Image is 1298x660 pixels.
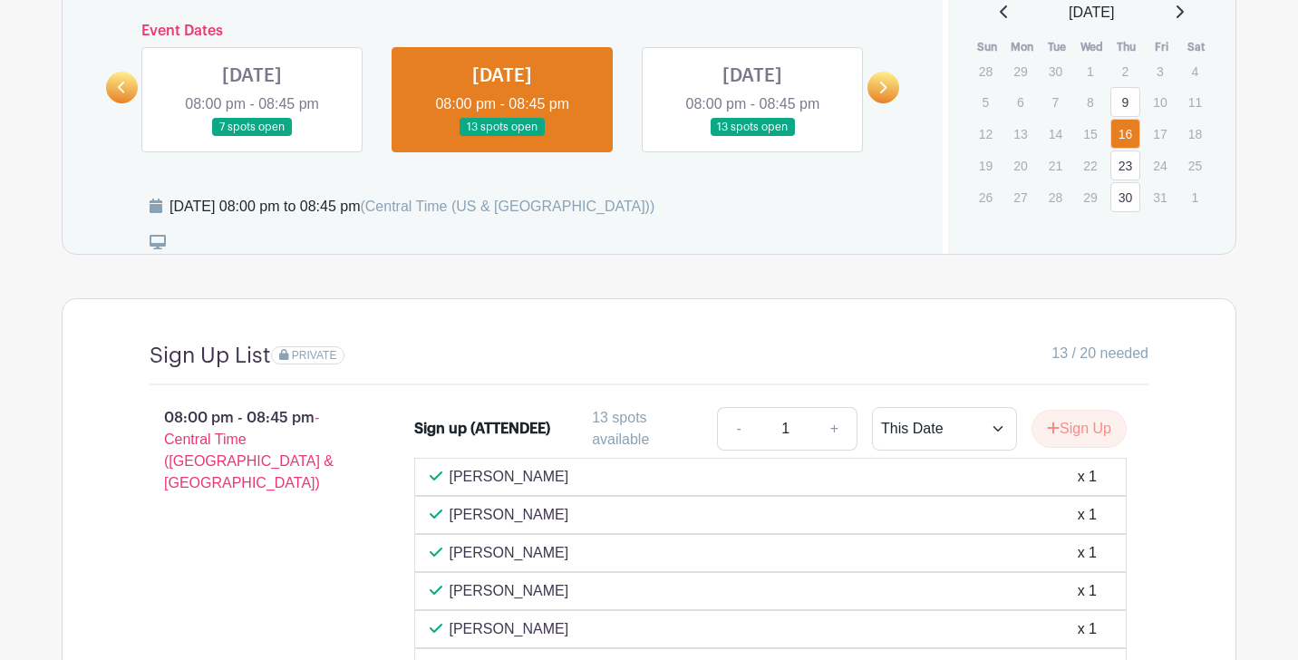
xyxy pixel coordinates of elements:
button: Sign Up [1032,410,1127,448]
div: 13 spots available [592,407,702,451]
a: 9 [1110,87,1140,117]
p: [PERSON_NAME] [450,542,569,564]
p: 13 [1005,120,1035,148]
h6: Event Dates [138,23,867,40]
p: 30 [1041,57,1070,85]
span: (Central Time (US & [GEOGRAPHIC_DATA])) [360,199,654,214]
p: 14 [1041,120,1070,148]
th: Thu [1109,38,1145,56]
th: Wed [1074,38,1109,56]
p: 21 [1041,151,1070,180]
a: 30 [1110,182,1140,212]
span: PRIVATE [292,349,337,362]
div: x 1 [1078,542,1097,564]
p: 12 [971,120,1001,148]
p: [PERSON_NAME] [450,504,569,526]
p: 20 [1005,151,1035,180]
p: 4 [1180,57,1210,85]
a: 23 [1110,150,1140,180]
p: 2 [1110,57,1140,85]
div: x 1 [1078,504,1097,526]
p: [PERSON_NAME] [450,618,569,640]
p: 19 [971,151,1001,180]
th: Tue [1040,38,1075,56]
p: 1 [1180,183,1210,211]
p: 27 [1005,183,1035,211]
p: 08:00 pm - 08:45 pm [121,400,385,501]
p: 7 [1041,88,1070,116]
th: Mon [1004,38,1040,56]
th: Sat [1179,38,1215,56]
p: 6 [1005,88,1035,116]
p: 29 [1075,183,1105,211]
p: 22 [1075,151,1105,180]
p: 17 [1145,120,1175,148]
p: 31 [1145,183,1175,211]
div: x 1 [1078,580,1097,602]
span: - Central Time ([GEOGRAPHIC_DATA] & [GEOGRAPHIC_DATA]) [164,410,334,490]
span: 13 / 20 needed [1051,343,1148,364]
th: Sun [970,38,1005,56]
th: Fri [1144,38,1179,56]
span: [DATE] [1069,2,1114,24]
a: + [812,407,857,451]
p: 10 [1145,88,1175,116]
p: 28 [1041,183,1070,211]
p: [PERSON_NAME] [450,580,569,602]
p: 5 [971,88,1001,116]
p: 11 [1180,88,1210,116]
div: Sign up (ATTENDEE) [414,418,550,440]
p: 26 [971,183,1001,211]
p: 1 [1075,57,1105,85]
div: [DATE] 08:00 pm to 08:45 pm [170,196,654,218]
p: 15 [1075,120,1105,148]
p: 25 [1180,151,1210,180]
p: 24 [1145,151,1175,180]
div: x 1 [1078,466,1097,488]
a: - [717,407,759,451]
h4: Sign Up List [150,343,271,369]
p: 3 [1145,57,1175,85]
p: 8 [1075,88,1105,116]
p: 18 [1180,120,1210,148]
a: 16 [1110,119,1140,149]
div: x 1 [1078,618,1097,640]
p: [PERSON_NAME] [450,466,569,488]
p: 29 [1005,57,1035,85]
p: 28 [971,57,1001,85]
